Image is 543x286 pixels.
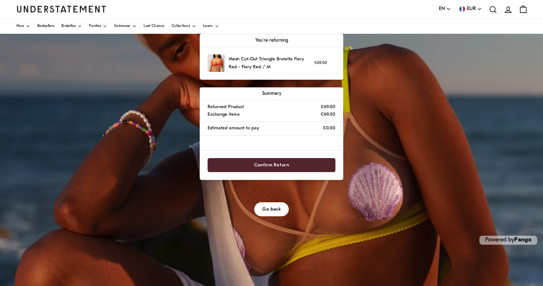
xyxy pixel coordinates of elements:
[262,203,281,216] span: Go back
[208,111,240,118] p: Exchange items
[61,19,82,34] a: Bralettes
[479,236,537,245] p: Powered by
[321,111,335,118] p: €69.00
[208,124,259,132] p: Estimated amount to pay
[89,24,101,28] span: Panties
[229,55,311,71] p: Mesh Cut-Out Triangle Bralette Fiery Red - Fiery Red / M
[208,158,335,172] button: Confirm Return
[208,37,335,44] p: You're returning
[114,24,130,28] span: Swimwear
[254,158,289,172] span: Confirm Return
[61,24,76,28] span: Bralettes
[208,54,225,72] img: FIRE-BRA-016-M-fiery-red_2_97df9170-b1a3-444f-8071-1d0ba5191e85.jpg
[17,6,106,12] a: Understatement Homepage
[17,24,24,28] span: New
[203,24,213,28] span: Learn
[323,124,335,132] p: €0.00
[203,19,219,34] a: Learn
[172,24,190,28] span: Collections
[172,19,196,34] a: Collections
[514,237,532,243] a: Pango
[144,19,164,34] a: Last Chance
[467,5,476,13] span: EUR
[439,5,451,13] button: EN
[208,90,335,97] p: Summary
[144,24,164,28] span: Last Chance
[37,24,54,28] span: Bestsellers
[208,103,244,111] p: Returned Product
[37,19,54,34] a: Bestsellers
[114,19,136,34] a: Swimwear
[314,60,327,66] p: €69.00
[321,103,335,111] p: €69.00
[17,19,30,34] a: New
[89,19,107,34] a: Panties
[458,5,482,13] button: EUR
[254,202,289,216] button: Go back
[439,5,445,13] span: EN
